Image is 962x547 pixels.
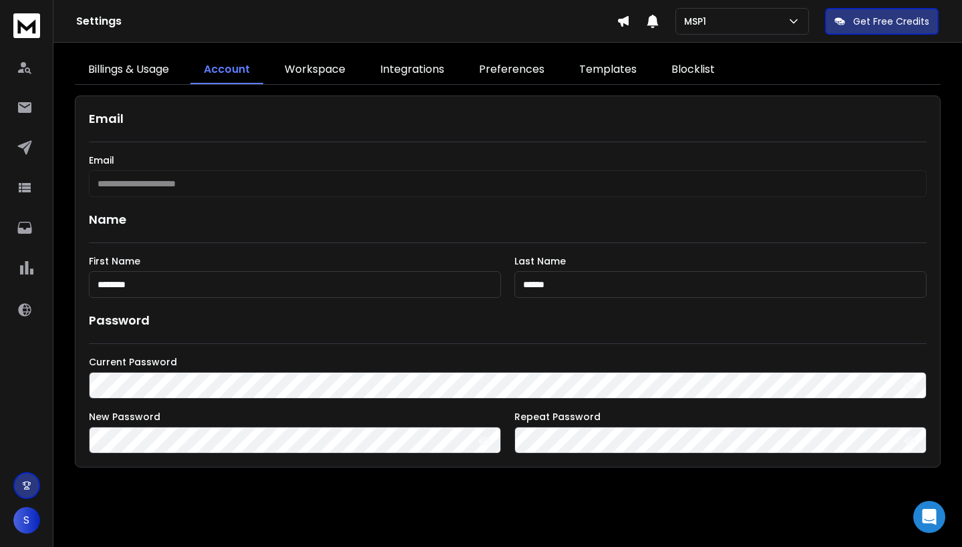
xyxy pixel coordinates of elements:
a: Billings & Usage [75,56,182,84]
div: Open Intercom Messenger [913,501,945,533]
button: S [13,507,40,534]
a: Workspace [271,56,359,84]
label: Current Password [89,357,927,367]
p: MSP1 [684,15,711,28]
a: Blocklist [658,56,728,84]
label: First Name [89,256,501,266]
a: Templates [566,56,650,84]
a: Account [190,56,263,84]
h1: Name [89,210,927,229]
p: Get Free Credits [853,15,929,28]
a: Integrations [367,56,458,84]
label: Email [89,156,927,165]
button: Get Free Credits [825,8,939,35]
label: Last Name [514,256,927,266]
h1: Password [89,311,150,330]
h1: Email [89,110,927,128]
h1: Settings [76,13,617,29]
label: New Password [89,412,501,421]
a: Preferences [466,56,558,84]
label: Repeat Password [514,412,927,421]
img: logo [13,13,40,38]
